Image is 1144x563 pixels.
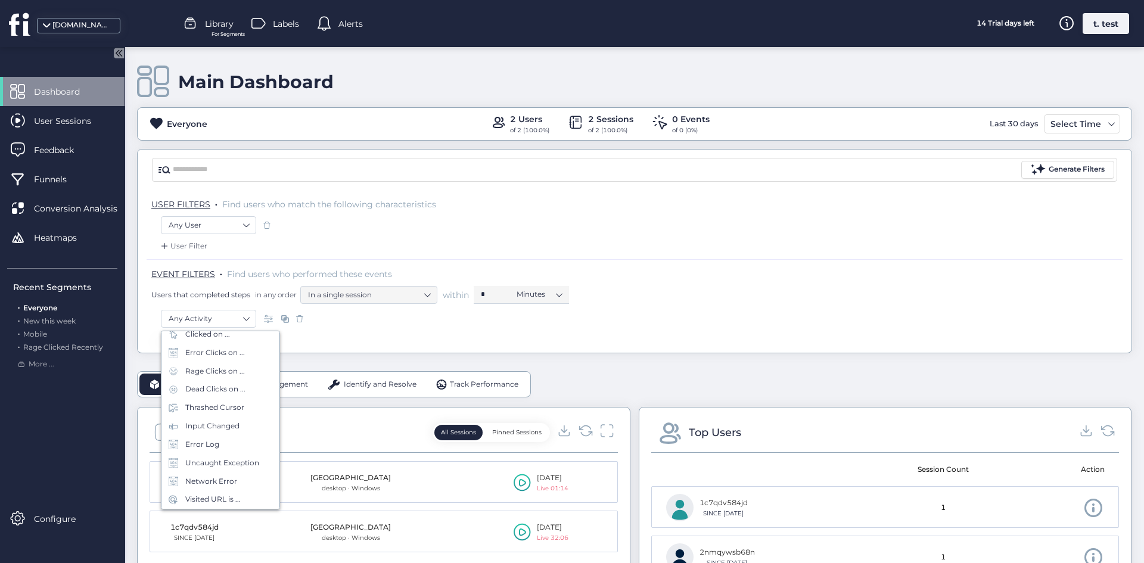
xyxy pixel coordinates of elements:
mat-header-cell: Session Count [885,453,1002,486]
span: Track Performance [450,379,518,390]
span: 1 [941,502,946,514]
span: 1 [941,552,946,563]
div: of 2 (100.0%) [510,126,549,135]
span: . [18,314,20,325]
nz-select-item: Minutes [517,285,562,303]
div: Uncaught Exception [185,458,259,469]
div: [DATE] [537,522,568,533]
span: . [18,301,20,312]
div: t. test [1083,13,1129,34]
div: SINCE [DATE] [700,509,748,518]
div: Thrashed Cursor [185,402,244,413]
div: Generate Filters [1049,164,1105,175]
div: [GEOGRAPHIC_DATA] [310,522,391,533]
span: Heatmaps [34,231,95,244]
span: Feedback [34,144,92,157]
span: . [220,266,222,278]
span: Alerts [338,17,363,30]
div: Everyone [167,117,207,130]
div: of 0 (0%) [672,126,710,135]
span: Rage Clicked Recently [23,343,103,352]
div: Visited URL is ... [185,494,241,505]
div: 2nmqywsb68n [700,547,755,558]
div: 1c7qdv584jd [700,497,748,509]
div: Recent Segments [13,281,117,294]
div: [GEOGRAPHIC_DATA] [310,472,391,484]
div: 2 Sessions [588,113,633,126]
div: Last 30 days [987,114,1041,133]
span: . [215,197,217,209]
span: Library [205,17,234,30]
div: 14 Trial days left [960,13,1050,34]
div: Select Time [1047,117,1104,131]
span: in any order [253,290,297,300]
button: All Sessions [434,425,483,440]
div: SINCE [DATE] [164,533,224,543]
span: Identify and Resolve [344,379,416,390]
div: desktop · Windows [310,533,391,543]
div: Error Clicks on ... [185,347,245,359]
span: Mobile [23,329,47,338]
button: Generate Filters [1021,161,1114,179]
span: within [443,289,469,301]
div: of 2 (100.0%) [588,126,633,135]
span: EVENT FILTERS [151,269,215,279]
span: Labels [273,17,299,30]
span: Users that completed steps [151,290,250,300]
nz-select-item: In a single session [308,286,430,304]
nz-select-item: Any User [169,216,248,234]
div: 2 Users [510,113,549,126]
div: Clicked on ... [185,329,230,340]
span: USER FILTERS [151,199,210,210]
span: For Segments [212,30,245,38]
div: Dead Clicks on ... [185,384,245,395]
span: . [18,327,20,338]
div: [DATE] [537,472,568,484]
div: Network Error [185,476,237,487]
mat-header-cell: Action [1002,453,1119,486]
div: Main Dashboard [178,71,334,93]
div: 0 Events [672,113,710,126]
button: Pinned Sessions [486,425,548,440]
div: desktop · Windows [310,484,391,493]
div: Top Users [689,424,741,441]
span: Configure [34,512,94,525]
span: Funnels [34,173,85,186]
div: User Filter [158,240,207,252]
div: Add Event [158,334,207,346]
div: Input Changed [185,421,240,432]
span: More ... [29,359,54,370]
span: Find users who match the following characteristics [222,199,436,210]
span: User Sessions [34,114,109,127]
span: . [18,340,20,352]
span: Find users who performed these events [227,269,392,279]
div: Live 32:06 [537,533,568,543]
span: Everyone [23,303,57,312]
div: Error Log [185,439,219,450]
span: New this week [23,316,76,325]
div: [DOMAIN_NAME] [52,20,112,31]
div: Live 01:14 [537,484,568,493]
span: Dashboard [34,85,98,98]
span: Conversion Analysis [34,202,135,215]
div: 1c7qdv584jd [164,522,224,533]
div: Rage Clicks on ... [185,366,245,377]
nz-select-item: Any Activity [169,310,248,328]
